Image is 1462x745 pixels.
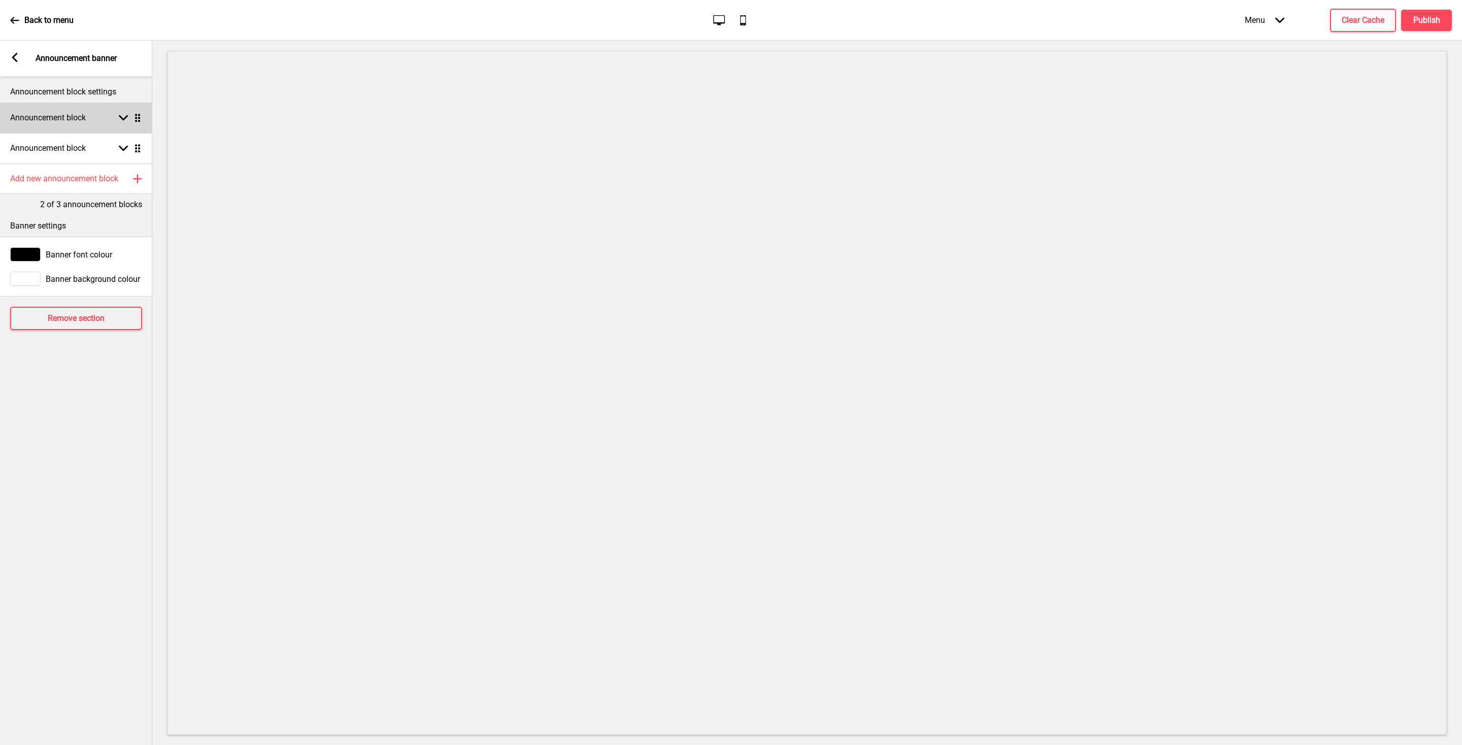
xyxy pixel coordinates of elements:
[36,53,117,64] p: Announcement banner
[1401,10,1452,31] button: Publish
[10,272,142,286] div: Banner background colour
[10,112,86,123] h4: Announcement block
[46,274,140,284] span: Banner background colour
[10,247,142,262] div: Banner font colour
[10,7,74,34] a: Back to menu
[10,86,142,98] p: Announcement block settings
[48,313,105,324] h4: Remove section
[24,15,74,26] p: Back to menu
[10,307,142,330] button: Remove section
[46,250,112,260] span: Banner font colour
[1330,9,1396,32] button: Clear Cache
[1413,15,1440,26] h4: Publish
[1342,15,1384,26] h4: Clear Cache
[1235,5,1294,35] div: Menu
[40,199,142,210] p: 2 of 3 announcement blocks
[10,220,142,232] p: Banner settings
[10,143,86,154] h4: Announcement block
[10,173,118,184] h4: Add new announcement block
